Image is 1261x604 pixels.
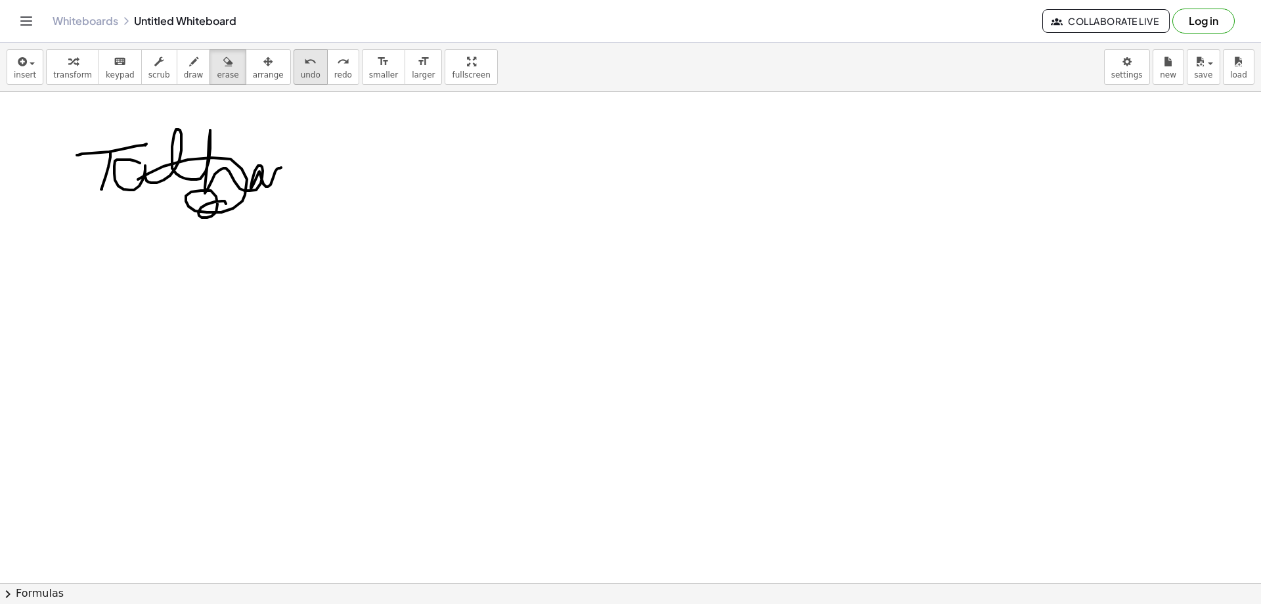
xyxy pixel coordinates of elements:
[210,49,246,85] button: erase
[452,70,490,80] span: fullscreen
[1042,9,1170,33] button: Collaborate Live
[412,70,435,80] span: larger
[16,11,37,32] button: Toggle navigation
[405,49,442,85] button: format_sizelarger
[362,49,405,85] button: format_sizesmaller
[1194,70,1212,80] span: save
[377,54,389,70] i: format_size
[246,49,291,85] button: arrange
[106,70,135,80] span: keypad
[1111,70,1143,80] span: settings
[184,70,204,80] span: draw
[114,54,126,70] i: keyboard
[7,49,43,85] button: insert
[177,49,211,85] button: draw
[334,70,352,80] span: redo
[294,49,328,85] button: undoundo
[53,70,92,80] span: transform
[301,70,321,80] span: undo
[417,54,430,70] i: format_size
[1053,15,1159,27] span: Collaborate Live
[369,70,398,80] span: smaller
[1160,70,1176,80] span: new
[1153,49,1184,85] button: new
[14,70,36,80] span: insert
[46,49,99,85] button: transform
[1187,49,1220,85] button: save
[148,70,170,80] span: scrub
[327,49,359,85] button: redoredo
[1230,70,1247,80] span: load
[337,54,349,70] i: redo
[99,49,142,85] button: keyboardkeypad
[53,14,118,28] a: Whiteboards
[1223,49,1254,85] button: load
[304,54,317,70] i: undo
[141,49,177,85] button: scrub
[1172,9,1235,34] button: Log in
[253,70,284,80] span: arrange
[445,49,497,85] button: fullscreen
[1104,49,1150,85] button: settings
[217,70,238,80] span: erase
